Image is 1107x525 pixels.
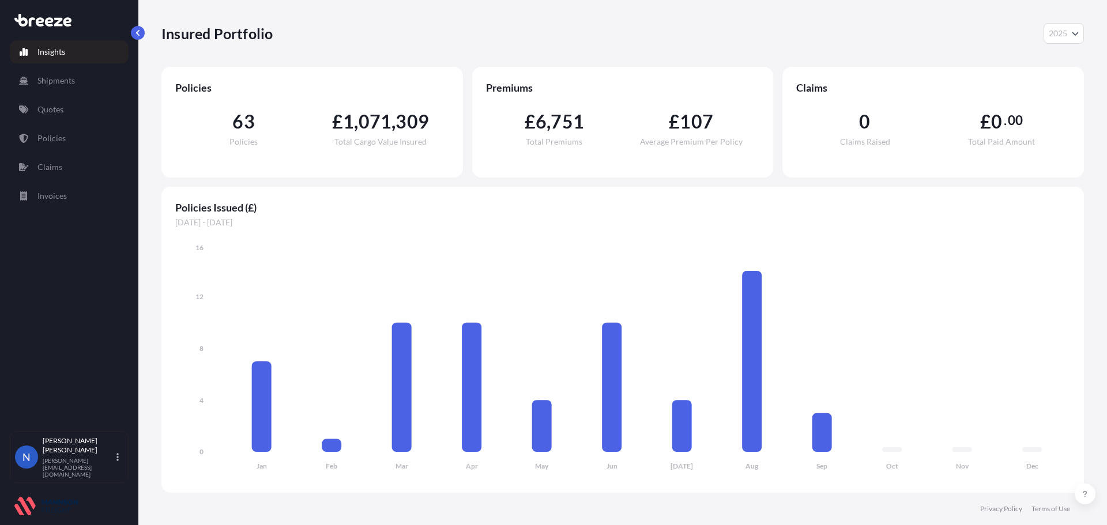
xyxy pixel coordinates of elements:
span: Policies Issued (£) [175,201,1070,214]
span: Claims [796,81,1070,95]
tspan: Jun [607,462,617,470]
tspan: Jan [257,462,267,470]
tspan: Nov [956,462,969,470]
a: Privacy Policy [980,504,1022,513]
span: £ [525,112,536,131]
tspan: [DATE] [671,462,693,470]
span: 071 [359,112,392,131]
span: Policies [229,138,258,146]
a: Insights [10,40,129,63]
p: Claims [37,161,62,173]
span: 2025 [1049,28,1067,39]
a: Shipments [10,69,129,92]
a: Claims [10,156,129,179]
p: Policies [37,133,66,144]
a: Policies [10,127,129,150]
p: [PERSON_NAME][EMAIL_ADDRESS][DOMAIN_NAME] [43,457,114,478]
span: Total Cargo Value Insured [334,138,427,146]
span: , [354,112,358,131]
span: . [1004,116,1007,125]
span: N [22,451,31,463]
span: Total Paid Amount [968,138,1035,146]
span: 6 [536,112,547,131]
span: £ [669,112,680,131]
span: 107 [680,112,713,131]
span: Policies [175,81,449,95]
a: Terms of Use [1031,504,1070,513]
span: Premiums [486,81,760,95]
span: [DATE] - [DATE] [175,217,1070,228]
span: Total Premiums [526,138,582,146]
span: 751 [551,112,584,131]
span: 1 [343,112,354,131]
span: 63 [232,112,254,131]
span: , [547,112,551,131]
tspan: Apr [466,462,478,470]
span: Average Premium Per Policy [640,138,743,146]
p: Shipments [37,75,75,86]
tspan: 0 [199,447,204,456]
p: Invoices [37,190,67,202]
span: , [391,112,396,131]
span: Claims Raised [840,138,890,146]
tspan: 4 [199,396,204,405]
button: Year Selector [1044,23,1084,44]
tspan: May [535,462,549,470]
tspan: 8 [199,344,204,353]
span: £ [332,112,343,131]
span: 0 [991,112,1002,131]
tspan: Feb [326,462,337,470]
tspan: Mar [396,462,408,470]
a: Quotes [10,98,129,121]
span: 0 [859,112,870,131]
tspan: Oct [886,462,898,470]
a: Invoices [10,184,129,207]
img: organization-logo [14,497,78,515]
p: [PERSON_NAME] [PERSON_NAME] [43,436,114,455]
span: 309 [396,112,429,131]
p: Insured Portfolio [161,24,273,43]
p: Insights [37,46,65,58]
tspan: 12 [195,292,204,301]
tspan: Sep [816,462,827,470]
span: £ [980,112,991,131]
p: Quotes [37,104,63,115]
span: 00 [1008,116,1023,125]
tspan: 16 [195,243,204,252]
tspan: Dec [1026,462,1038,470]
tspan: Aug [745,462,759,470]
